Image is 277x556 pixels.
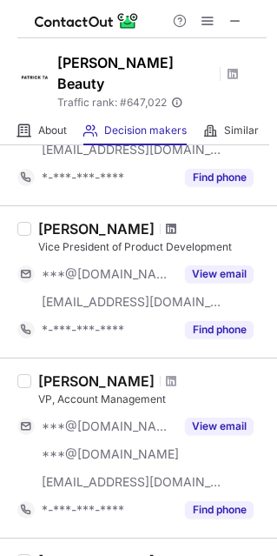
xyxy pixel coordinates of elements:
span: ***@[DOMAIN_NAME] [42,446,179,462]
span: ***@[DOMAIN_NAME] [42,419,175,434]
div: VP, Account Management [38,392,267,407]
button: Reveal Button [185,418,254,435]
button: Reveal Button [185,501,254,519]
div: Vice President of Product Development [38,239,267,255]
span: ***@[DOMAIN_NAME] [42,266,175,282]
span: Decision makers [104,124,187,137]
button: Reveal Button [185,321,254,338]
div: [PERSON_NAME] [38,220,155,238]
div: [PERSON_NAME] [38,372,155,390]
button: Reveal Button [185,169,254,186]
span: About [38,124,67,137]
span: Similar [224,124,259,137]
span: [EMAIL_ADDRESS][DOMAIN_NAME] [42,294,222,310]
h1: [PERSON_NAME] Beauty [57,52,214,94]
button: Reveal Button [185,265,254,283]
span: [EMAIL_ADDRESS][DOMAIN_NAME] [42,474,222,490]
span: [EMAIL_ADDRESS][DOMAIN_NAME] [42,142,222,157]
img: b28946d3d57c1d25f6f6d32174771a8f [17,60,52,95]
img: ContactOut v5.3.10 [35,10,139,31]
span: Traffic rank: # 647,022 [57,97,167,109]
